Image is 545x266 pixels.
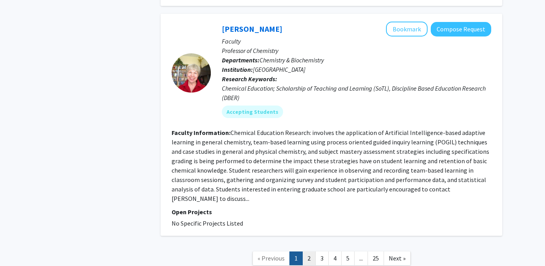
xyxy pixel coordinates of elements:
a: [PERSON_NAME] [222,24,282,34]
span: « Previous [258,254,285,262]
span: Chemistry & Biochemistry [260,56,324,64]
a: 5 [341,251,355,265]
span: [GEOGRAPHIC_DATA] [253,66,305,73]
p: Open Projects [172,207,491,217]
a: 1 [289,251,303,265]
a: 3 [315,251,329,265]
mat-chip: Accepting Students [222,106,283,118]
button: Compose Request to Lisa Hibbard [431,22,491,36]
fg-read-more: Chemical Education Research: involves the application of Artificial Intelligence-based adaptive l... [172,129,489,202]
div: Chemical Education; Scholarship of Teaching and Learning (SoTL), Discipline Based Education Resea... [222,84,491,102]
a: Next [384,251,411,265]
a: Previous Page [252,251,290,265]
b: Research Keywords: [222,75,277,83]
p: Faculty [222,36,491,46]
b: Faculty Information: [172,129,230,137]
iframe: Chat [6,231,33,260]
b: Institution: [222,66,253,73]
a: 2 [302,251,316,265]
span: Next » [389,254,406,262]
p: Professor of Chemistry [222,46,491,55]
span: No Specific Projects Listed [172,219,243,227]
span: ... [359,254,363,262]
button: Add Lisa Hibbard to Bookmarks [386,22,428,36]
b: Departments: [222,56,260,64]
a: 4 [328,251,342,265]
a: 25 [368,251,384,265]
